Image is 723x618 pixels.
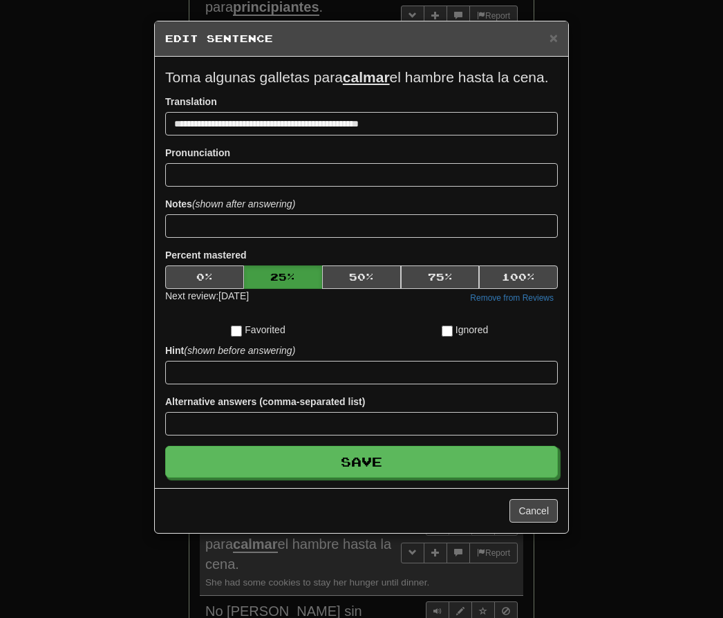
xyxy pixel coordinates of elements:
em: (shown after answering) [192,198,295,209]
button: Save [165,446,558,478]
button: Close [550,30,558,45]
label: Alternative answers (comma-separated list) [165,395,365,409]
label: Pronunciation [165,146,230,160]
u: calmar [343,69,390,85]
button: 25% [244,265,323,289]
button: 75% [401,265,480,289]
input: Favorited [231,326,242,337]
h5: Edit Sentence [165,32,558,46]
p: Toma algunas galletas para el hambre hasta la cena. [165,67,558,88]
label: Notes [165,197,295,211]
button: 50% [322,265,401,289]
div: Next review: [DATE] [165,289,249,306]
button: Cancel [509,499,558,523]
span: × [550,30,558,46]
button: Remove from Reviews [466,290,558,306]
label: Ignored [442,323,488,337]
label: Hint [165,344,295,357]
div: Percent mastered [165,265,558,289]
input: Ignored [442,326,453,337]
label: Favorited [231,323,285,337]
button: 100% [479,265,558,289]
label: Translation [165,95,217,109]
em: (shown before answering) [184,345,295,356]
button: 0% [165,265,244,289]
label: Percent mastered [165,248,247,262]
